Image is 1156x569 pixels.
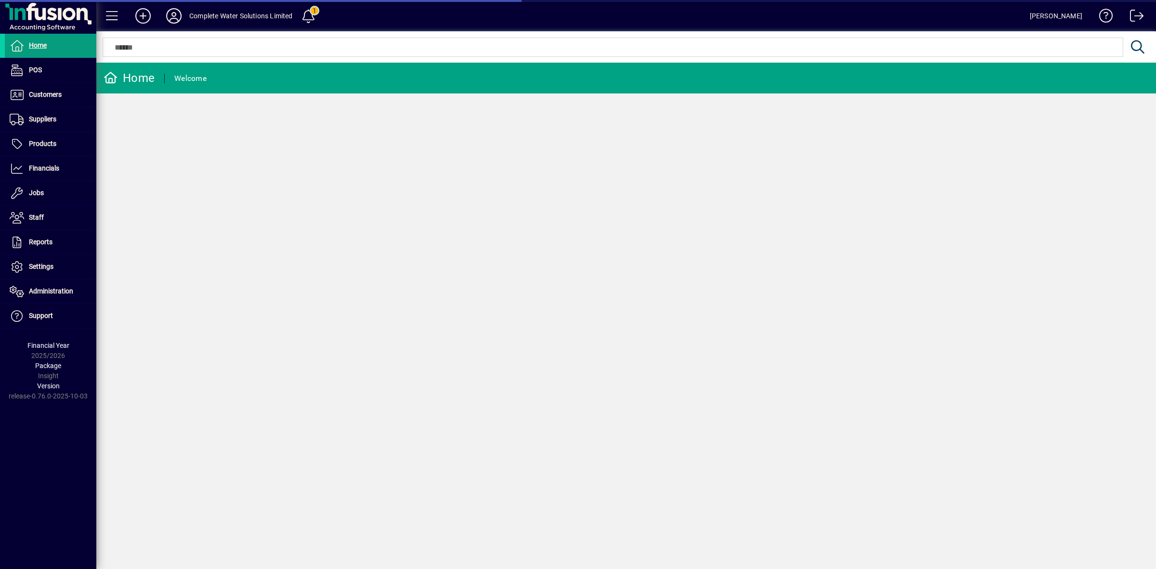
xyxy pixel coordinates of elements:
[29,164,59,172] span: Financials
[5,132,96,156] a: Products
[29,66,42,74] span: POS
[35,362,61,370] span: Package
[5,279,96,304] a: Administration
[29,115,56,123] span: Suppliers
[29,91,62,98] span: Customers
[29,263,53,270] span: Settings
[5,83,96,107] a: Customers
[128,7,158,25] button: Add
[1030,8,1082,24] div: [PERSON_NAME]
[29,41,47,49] span: Home
[1123,2,1144,33] a: Logout
[27,342,69,349] span: Financial Year
[29,189,44,197] span: Jobs
[5,58,96,82] a: POS
[1092,2,1113,33] a: Knowledge Base
[174,71,207,86] div: Welcome
[29,140,56,147] span: Products
[5,255,96,279] a: Settings
[5,206,96,230] a: Staff
[189,8,293,24] div: Complete Water Solutions Limited
[29,287,73,295] span: Administration
[104,70,155,86] div: Home
[5,157,96,181] a: Financials
[5,230,96,254] a: Reports
[5,181,96,205] a: Jobs
[29,213,44,221] span: Staff
[29,312,53,319] span: Support
[5,107,96,132] a: Suppliers
[158,7,189,25] button: Profile
[29,238,53,246] span: Reports
[37,382,60,390] span: Version
[5,304,96,328] a: Support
